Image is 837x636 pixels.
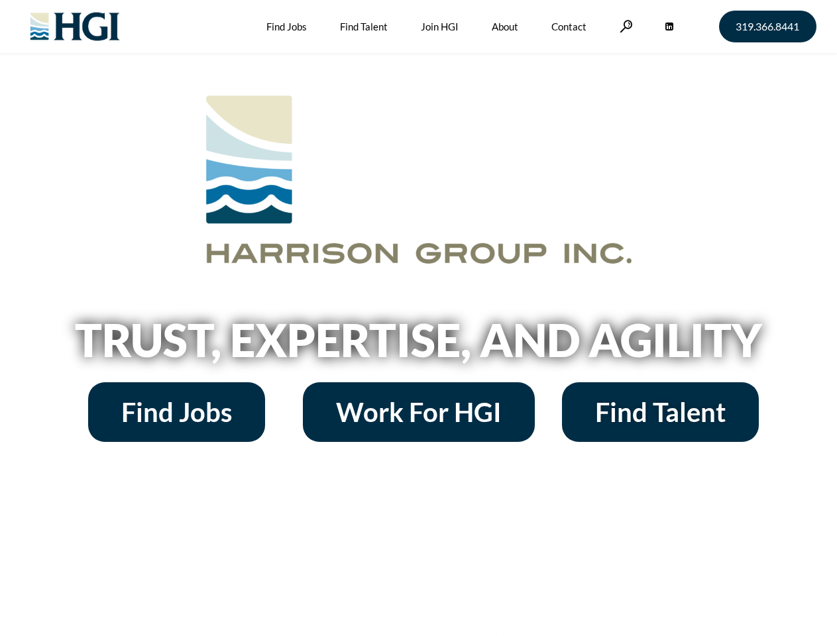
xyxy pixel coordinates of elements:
span: 319.366.8441 [736,21,799,32]
h2: Trust, Expertise, and Agility [41,317,797,362]
a: 319.366.8441 [719,11,816,42]
a: Find Talent [562,382,759,442]
span: Work For HGI [336,399,502,425]
span: Find Jobs [121,399,232,425]
a: Work For HGI [303,382,535,442]
a: Search [620,20,633,32]
a: Find Jobs [88,382,265,442]
span: Find Talent [595,399,726,425]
